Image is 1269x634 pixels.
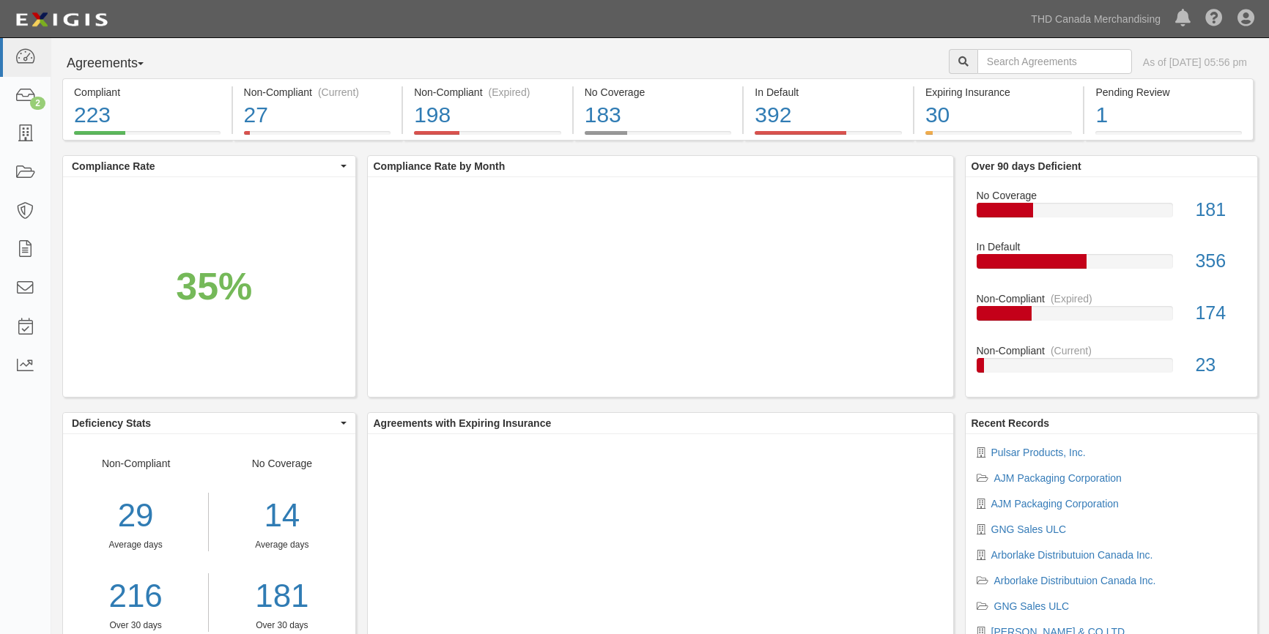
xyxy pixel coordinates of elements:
[1084,131,1254,143] a: Pending Review1
[977,188,1247,240] a: No Coverage181
[63,156,355,176] button: Compliance Rate
[1184,197,1257,223] div: 181
[966,239,1258,254] div: In Default
[63,539,208,551] div: Average days
[72,416,337,430] span: Deficiency Stats
[62,49,172,78] button: Agreements
[233,131,402,143] a: Non-Compliant(Current)27
[991,523,1067,535] a: GNG Sales ULC
[966,291,1258,306] div: Non-Compliant
[220,493,344,539] div: 14
[991,498,1119,510] a: AJM Packaging Corporation
[977,291,1247,343] a: Non-Compliant(Expired)174
[403,131,572,143] a: Non-Compliant(Expired)198
[414,100,561,131] div: 198
[972,160,1081,172] b: Over 90 days Deficient
[244,100,391,131] div: 27
[1024,4,1168,34] a: THD Canada Merchandising
[11,7,112,33] img: logo-5460c22ac91f19d4615b14bd174203de0afe785f0fc80cf4dbbc73dc1793850b.png
[74,85,221,100] div: Compliant
[318,85,359,100] div: (Current)
[414,85,561,100] div: Non-Compliant (Expired)
[63,413,355,433] button: Deficiency Stats
[220,573,344,619] a: 181
[925,100,1073,131] div: 30
[489,85,530,100] div: (Expired)
[1095,85,1242,100] div: Pending Review
[1205,10,1223,28] i: Help Center - Complianz
[1095,100,1242,131] div: 1
[244,85,391,100] div: Non-Compliant (Current)
[62,131,232,143] a: Compliant223
[744,131,913,143] a: In Default392
[1051,291,1092,306] div: (Expired)
[220,539,344,551] div: Average days
[176,259,252,313] div: 35%
[209,456,355,632] div: No Coverage
[755,100,902,131] div: 392
[991,447,1086,458] a: Pulsar Products, Inc.
[1051,343,1092,358] div: (Current)
[977,49,1132,74] input: Search Agreements
[574,131,743,143] a: No Coverage183
[977,343,1247,384] a: Non-Compliant(Current)23
[991,549,1153,561] a: Arborlake Distributuion Canada Inc.
[994,472,1122,484] a: AJM Packaging Corporation
[63,456,209,632] div: Non-Compliant
[1143,55,1247,70] div: As of [DATE] 05:56 pm
[994,600,1070,612] a: GNG Sales ULC
[972,417,1050,429] b: Recent Records
[914,131,1084,143] a: Expiring Insurance30
[1184,352,1257,378] div: 23
[63,493,208,539] div: 29
[30,97,45,110] div: 2
[966,343,1258,358] div: Non-Compliant
[220,619,344,632] div: Over 30 days
[1184,300,1257,327] div: 174
[966,188,1258,203] div: No Coverage
[63,619,208,632] div: Over 30 days
[1184,248,1257,275] div: 356
[977,239,1247,291] a: In Default356
[755,85,902,100] div: In Default
[374,160,506,172] b: Compliance Rate by Month
[994,575,1156,586] a: Arborlake Distributuion Canada Inc.
[72,159,337,174] span: Compliance Rate
[374,417,552,429] b: Agreements with Expiring Insurance
[63,573,208,619] a: 216
[585,85,732,100] div: No Coverage
[74,100,221,131] div: 223
[925,85,1073,100] div: Expiring Insurance
[585,100,732,131] div: 183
